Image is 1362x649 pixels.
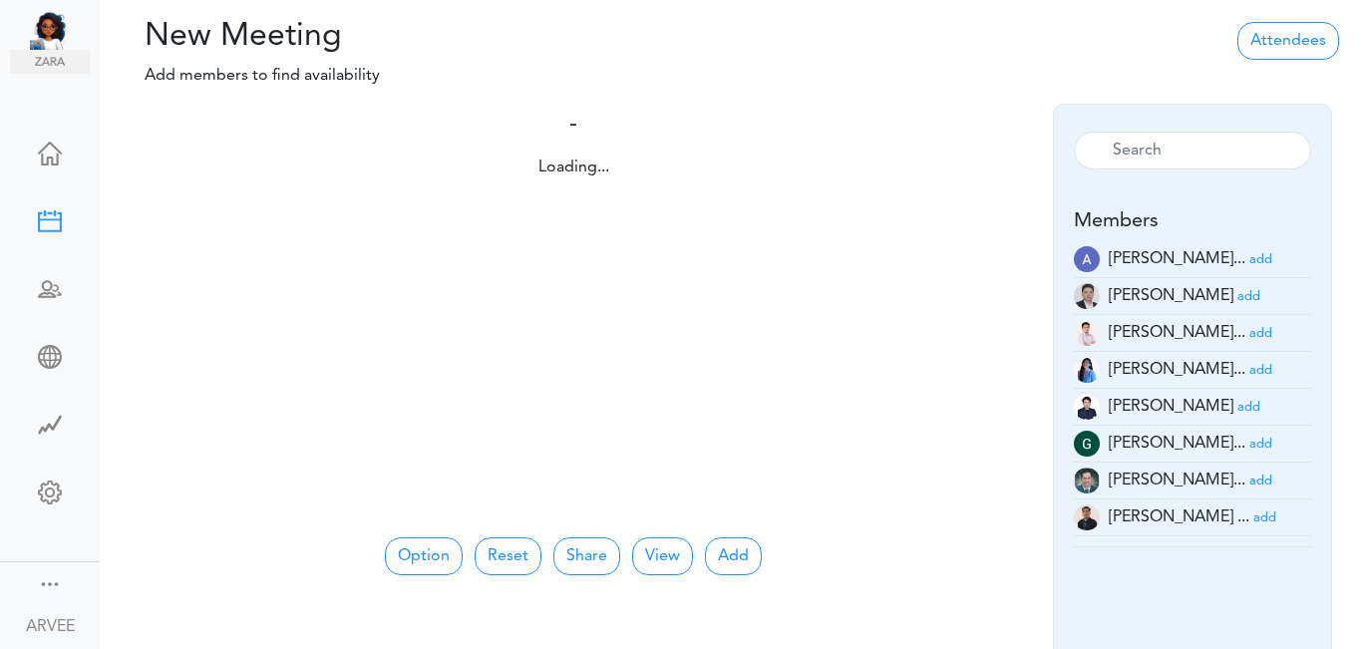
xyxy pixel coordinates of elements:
[1109,436,1245,452] span: [PERSON_NAME]...
[1074,389,1311,426] li: Tax Admin (e.dayan@unified-accounting.com)
[30,10,90,50] img: Unified Global - Powered by TEAMCAL AI
[10,481,90,500] div: Change Settings
[115,18,506,56] h2: New Meeting
[38,572,62,592] div: Show menu and text
[475,537,541,575] button: Reset
[705,537,762,575] button: Add
[1249,327,1272,340] small: add
[1249,253,1272,266] small: add
[1074,357,1100,383] img: 2Q==
[1237,401,1260,414] small: add
[10,345,90,365] div: Share Meeting Link
[10,413,90,433] div: Time Saved
[1249,251,1272,267] a: add
[10,277,90,297] div: Schedule Team Meeting
[632,537,693,575] button: View
[1074,320,1100,346] img: Z
[1109,399,1233,415] span: [PERSON_NAME]
[10,142,90,162] div: Home
[1074,352,1311,389] li: Tax Manager (c.madayag@unified-accounting.com)
[26,615,75,639] div: ARVEE
[199,156,948,179] div: Loading...
[1074,463,1311,499] li: Tax Admin (i.herrera@unified-accounting.com)
[1074,246,1100,272] img: E70kTnhEtDRAIGhEjAgBAJGBAiAQNCJGBAiAQMCJGAASESMCBEAgaESMCAEAkYECIBA0IkYECIBAwIkYABIRIwIEQCBoRIwIA...
[2,602,98,647] a: ARVEE
[1237,288,1260,304] a: add
[1109,325,1245,341] span: [PERSON_NAME]...
[1253,511,1276,524] small: add
[385,537,463,575] button: Option
[199,111,948,140] h4: -
[1237,22,1339,60] a: Attendees
[1109,509,1249,525] span: [PERSON_NAME] ...
[1249,473,1272,488] a: add
[1074,283,1100,309] img: 9k=
[553,537,620,575] a: Share
[1074,499,1311,536] li: Tax Manager (jm.atienza@unified-accounting.com)
[1074,504,1100,530] img: 9k=
[1074,315,1311,352] li: Tax Supervisor (am.latonio@unified-accounting.com)
[1109,288,1233,304] span: [PERSON_NAME]
[10,209,90,229] div: New Meeting
[1074,468,1100,493] img: 2Q==
[1074,536,1311,547] li: Partner (justine.tala@unifiedglobalph.com)
[38,572,62,600] a: Change side menu
[1237,399,1260,415] a: add
[1249,364,1272,377] small: add
[1253,509,1276,525] a: add
[1109,473,1245,488] span: [PERSON_NAME]...
[1249,475,1272,487] small: add
[1237,290,1260,303] small: add
[1074,431,1100,457] img: wEqpdqGJg0NqAAAAABJRU5ErkJggg==
[1249,362,1272,378] a: add
[1109,362,1245,378] span: [PERSON_NAME]...
[10,50,90,74] img: zara.png
[1249,436,1272,452] a: add
[1074,209,1311,233] h5: Members
[1249,438,1272,451] small: add
[1074,132,1311,169] input: Search
[1074,426,1311,463] li: Tax Manager (g.magsino@unified-accounting.com)
[1249,325,1272,341] a: add
[1074,278,1311,315] li: Tax Supervisor (a.millos@unified-accounting.com)
[1074,394,1100,420] img: Z
[10,471,90,518] a: Change Settings
[1109,251,1245,267] span: [PERSON_NAME]...
[115,64,506,88] p: Add members to find availability
[1074,241,1311,278] li: Tax Manager (a.banaga@unified-accounting.com)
